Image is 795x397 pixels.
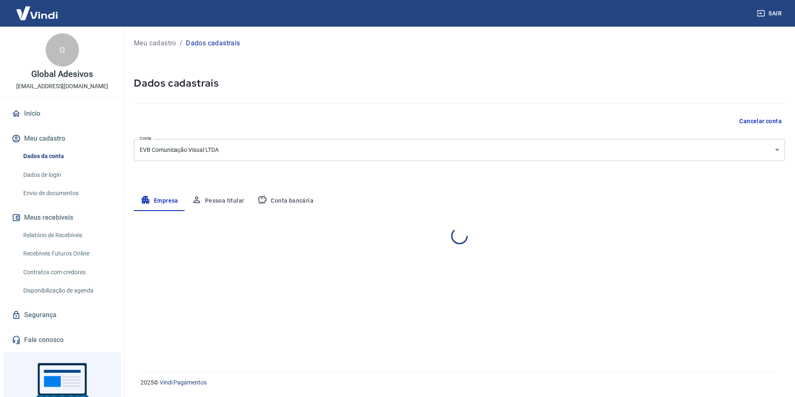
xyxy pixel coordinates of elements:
[736,114,785,129] button: Cancelar conta
[20,282,114,299] a: Disponibilização de agenda
[10,306,114,324] a: Segurança
[10,331,114,349] a: Fale conosco
[755,6,785,21] button: Sair
[20,148,114,165] a: Dados da conta
[134,139,785,161] div: EVB Comunicação Visual LTDA
[134,77,785,90] h5: Dados cadastrais
[10,0,64,26] img: Vindi
[251,191,320,211] button: Conta bancária
[20,166,114,184] a: Dados de login
[20,227,114,244] a: Relatório de Recebíveis
[185,191,251,211] button: Pessoa titular
[20,245,114,262] a: Recebíveis Futuros Online
[20,264,114,281] a: Contratos com credores
[10,208,114,227] button: Meus recebíveis
[46,33,79,67] div: G
[31,70,93,79] p: Global Adesivos
[134,38,176,48] a: Meu cadastro
[20,185,114,202] a: Envio de documentos
[140,135,151,141] label: Conta
[10,129,114,148] button: Meu cadastro
[160,379,207,386] a: Vindi Pagamentos
[16,82,108,91] p: [EMAIL_ADDRESS][DOMAIN_NAME]
[134,191,185,211] button: Empresa
[180,38,183,48] p: /
[186,38,240,48] p: Dados cadastrais
[141,378,775,387] p: 2025 ©
[10,104,114,123] a: Início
